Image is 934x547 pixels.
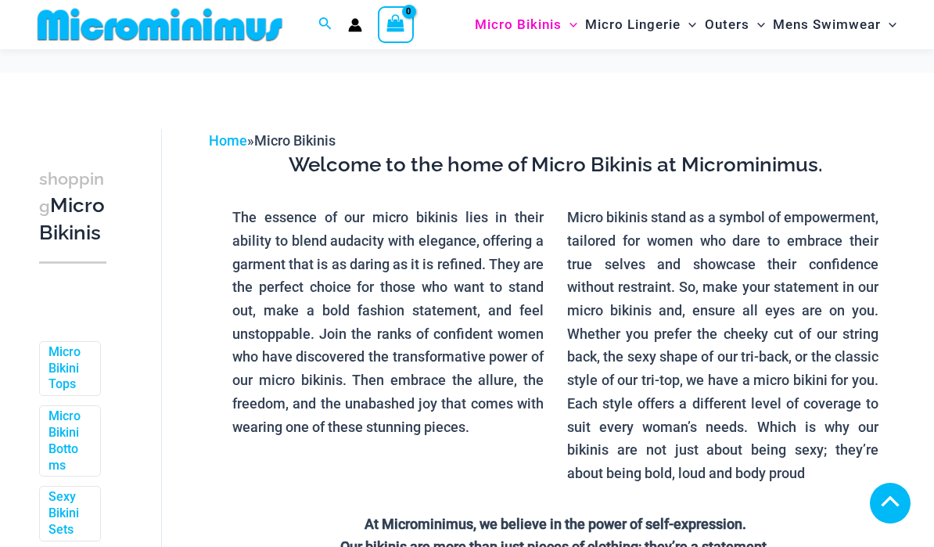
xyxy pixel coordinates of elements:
p: Micro bikinis stand as a symbol of empowerment, tailored for women who dare to embrace their true... [567,206,878,484]
a: Search icon link [318,15,332,34]
span: Outers [705,5,749,45]
nav: Site Navigation [469,2,903,47]
h3: Micro Bikinis [39,165,106,246]
span: » [209,132,336,149]
a: View Shopping Cart, empty [378,6,414,42]
a: Micro LingerieMenu ToggleMenu Toggle [581,5,700,45]
span: Micro Bikinis [475,5,562,45]
span: Micro Bikinis [254,132,336,149]
a: Micro BikinisMenu ToggleMenu Toggle [471,5,581,45]
span: Mens Swimwear [773,5,881,45]
span: Menu Toggle [681,5,696,45]
h3: Welcome to the home of Micro Bikinis at Microminimus. [221,152,890,178]
a: Home [209,132,247,149]
strong: At Microminimus, we believe in the power of self-expression. [365,516,746,532]
span: Menu Toggle [749,5,765,45]
a: Sexy Bikini Sets [48,489,88,538]
a: Mens SwimwearMenu ToggleMenu Toggle [769,5,900,45]
a: OutersMenu ToggleMenu Toggle [701,5,769,45]
a: Account icon link [348,18,362,32]
span: Menu Toggle [881,5,896,45]
span: Menu Toggle [562,5,577,45]
a: Micro Bikini Bottoms [48,408,88,473]
p: The essence of our micro bikinis lies in their ability to blend audacity with elegance, offering ... [232,206,544,438]
span: Micro Lingerie [585,5,681,45]
a: Micro Bikini Tops [48,344,88,393]
span: shopping [39,169,104,216]
img: MM SHOP LOGO FLAT [31,7,289,42]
